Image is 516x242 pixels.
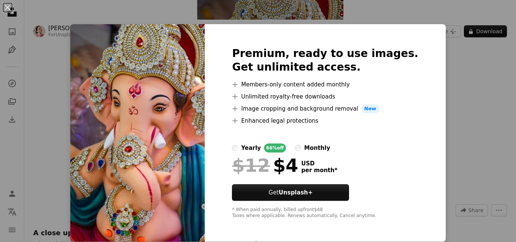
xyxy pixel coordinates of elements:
strong: Unsplash+ [279,189,313,196]
div: $4 [232,156,298,175]
span: $12 [232,156,270,175]
img: premium_photo-1722678588678-fc0f32a15fae [70,24,205,242]
li: Members-only content added monthly [232,80,418,89]
span: New [361,104,379,113]
div: yearly [241,143,261,153]
button: GetUnsplash+ [232,184,349,201]
span: USD [301,160,337,167]
div: * When paid annually, billed upfront $48 Taxes where applicable. Renews automatically. Cancel any... [232,207,418,219]
div: monthly [304,143,330,153]
li: Unlimited royalty-free downloads [232,92,418,101]
div: 66% off [264,143,286,153]
input: monthly [295,145,301,151]
li: Enhanced legal protections [232,116,418,125]
input: yearly66%off [232,145,238,151]
li: Image cropping and background removal [232,104,418,113]
h2: Premium, ready to use images. Get unlimited access. [232,47,418,74]
span: per month * [301,167,337,174]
